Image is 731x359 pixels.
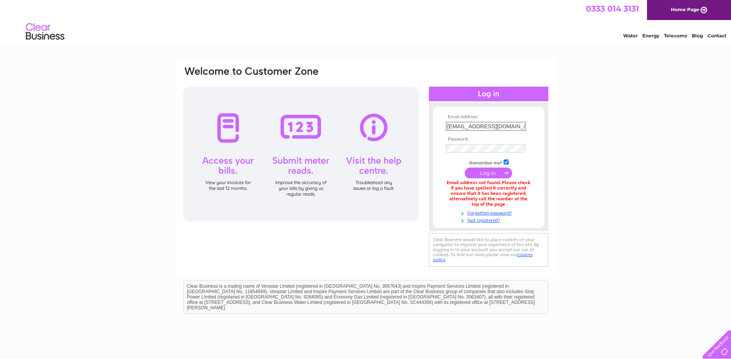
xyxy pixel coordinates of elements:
[444,158,533,166] td: Remember me?
[429,233,548,267] div: Clear Business would like to place cookies on your computer to improve your experience of the sit...
[446,180,531,207] div: Email address not found. Please check if you have spelled it correctly and ensure that it has bee...
[692,33,703,39] a: Blog
[184,4,548,37] div: Clear Business is a trading name of Verastar Limited (registered in [GEOGRAPHIC_DATA] No. 3667643...
[444,137,533,142] th: Password:
[446,216,533,223] a: Not registered?
[446,209,533,216] a: Forgotten password?
[444,114,533,120] th: Email Address:
[707,33,726,39] a: Contact
[586,4,639,13] a: 0333 014 3131
[623,33,638,39] a: Water
[433,252,533,262] a: cookies policy
[642,33,659,39] a: Energy
[465,168,512,178] input: Submit
[25,20,65,44] img: logo.png
[664,33,687,39] a: Telecoms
